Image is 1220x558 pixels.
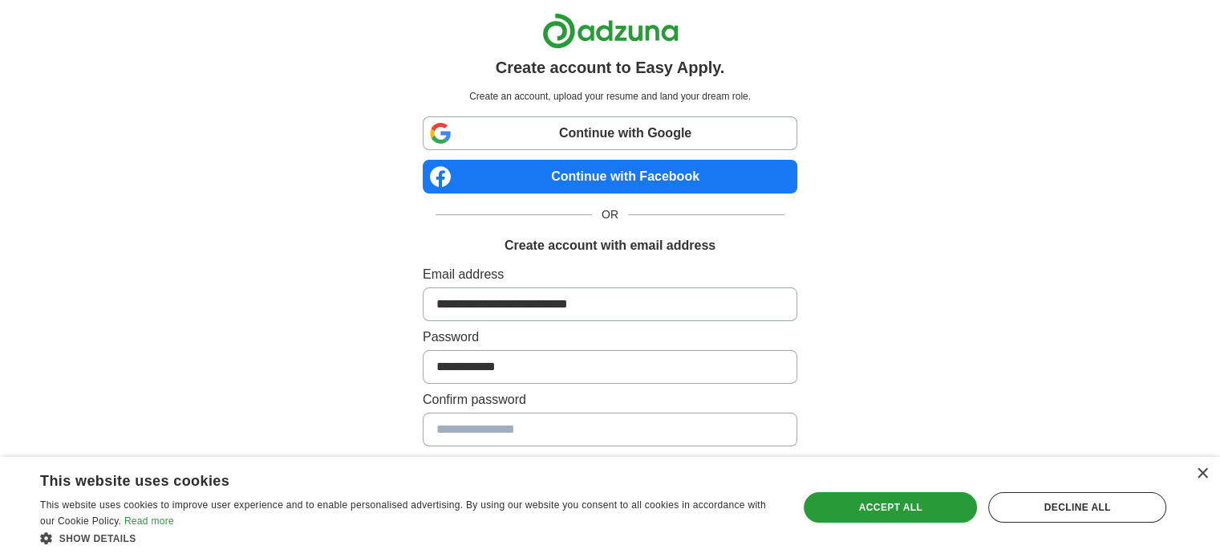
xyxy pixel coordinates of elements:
[40,530,776,546] div: Show details
[1196,468,1208,480] div: Close
[423,265,797,284] label: Email address
[423,116,797,150] a: Continue with Google
[988,492,1166,523] div: Decline all
[426,89,794,104] p: Create an account, upload your resume and land your dream role.
[40,466,736,491] div: This website uses cookies
[804,492,977,523] div: Accept all
[542,13,679,49] img: Adzuna logo
[496,55,725,79] h1: Create account to Easy Apply.
[423,390,797,409] label: Confirm password
[592,206,628,223] span: OR
[40,499,766,527] span: This website uses cookies to improve user experience and to enable personalised advertising. By u...
[423,328,797,347] label: Password
[59,533,136,544] span: Show details
[423,160,797,193] a: Continue with Facebook
[505,236,715,255] h1: Create account with email address
[124,515,174,527] a: Read more, opens a new window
